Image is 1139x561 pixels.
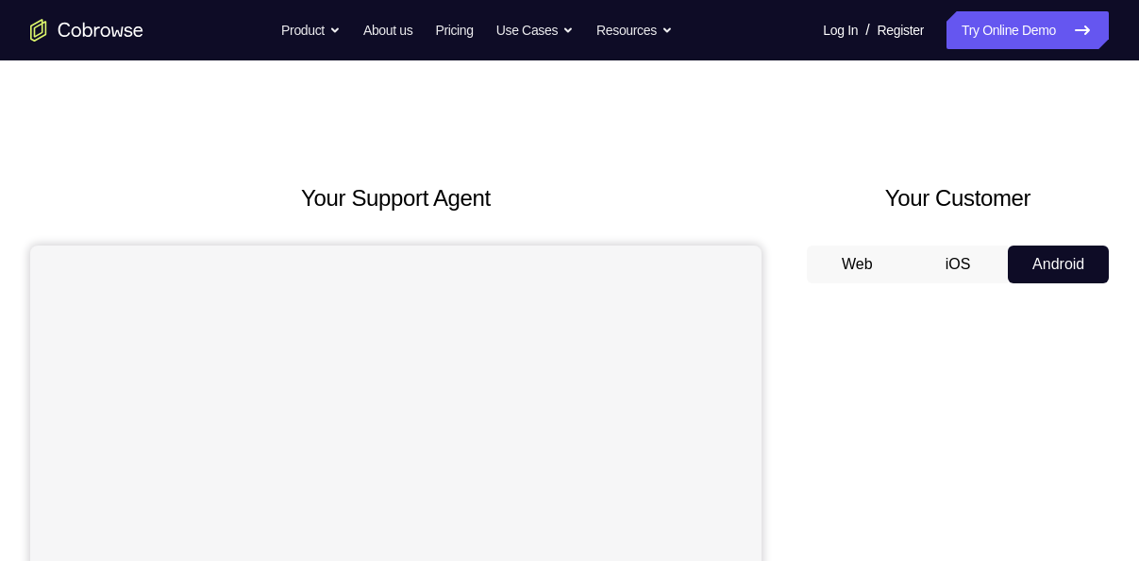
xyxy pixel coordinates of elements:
h2: Your Customer [807,181,1109,215]
button: iOS [908,246,1009,283]
a: About us [363,11,412,49]
button: Web [807,246,908,283]
a: Go to the home page [30,19,143,42]
button: Android [1008,246,1109,283]
a: Pricing [435,11,473,49]
a: Register [878,11,924,49]
button: Product [281,11,341,49]
button: Resources [596,11,673,49]
button: Use Cases [496,11,574,49]
span: / [865,19,869,42]
a: Try Online Demo [946,11,1109,49]
a: Log In [823,11,858,49]
h2: Your Support Agent [30,181,762,215]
